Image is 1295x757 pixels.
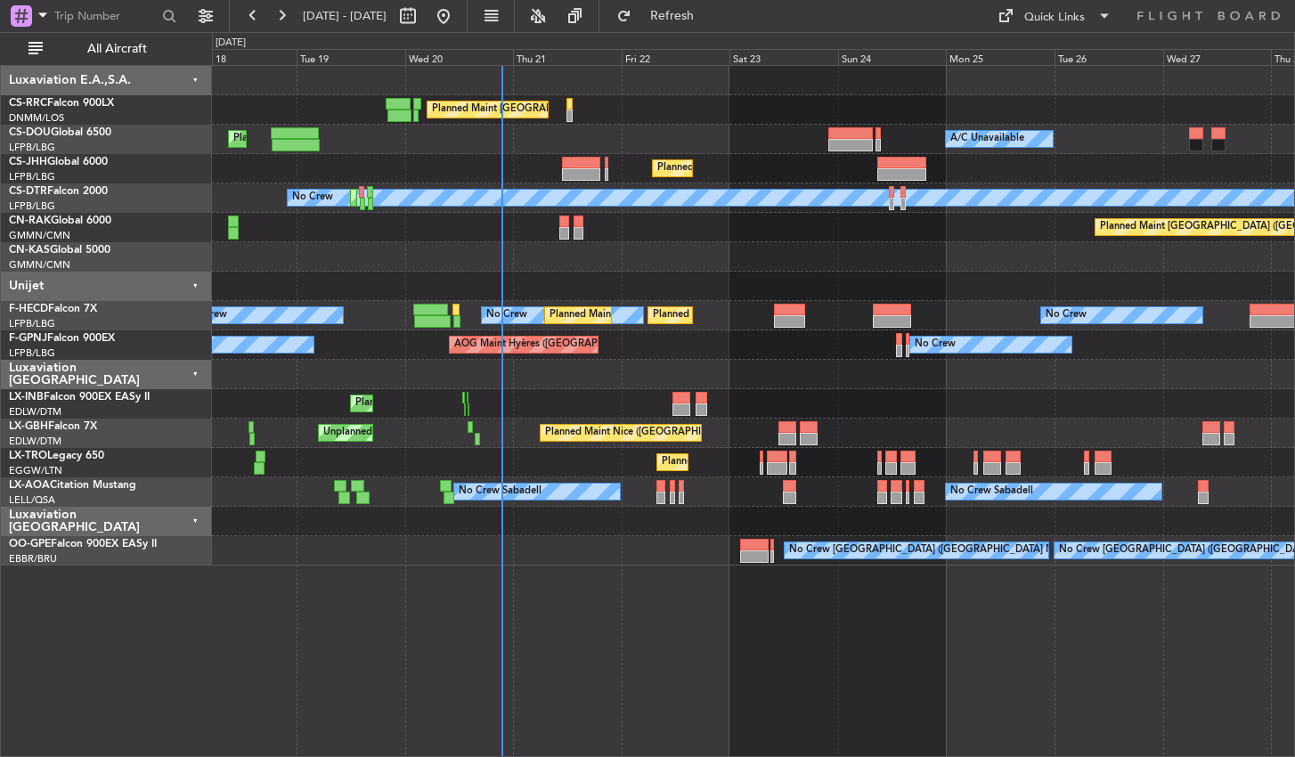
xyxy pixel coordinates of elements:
a: LELL/QSA [9,493,55,507]
div: Planned Maint [GEOGRAPHIC_DATA] ([GEOGRAPHIC_DATA]) [233,126,514,152]
div: No Crew [GEOGRAPHIC_DATA] ([GEOGRAPHIC_DATA] National) [789,537,1087,564]
div: Thu 21 [513,49,622,65]
a: F-GPNJFalcon 900EX [9,333,115,344]
a: CN-KASGlobal 5000 [9,245,110,256]
button: All Aircraft [20,35,193,63]
span: [DATE] - [DATE] [303,8,387,24]
span: Refresh [635,10,710,22]
span: CS-DTR [9,186,47,197]
a: LFPB/LBG [9,346,55,360]
span: CS-DOU [9,127,51,138]
div: Planned Maint Nice ([GEOGRAPHIC_DATA]) [545,419,744,446]
div: Quick Links [1024,9,1085,27]
div: AOG Maint Hyères ([GEOGRAPHIC_DATA]-[GEOGRAPHIC_DATA]) [454,331,755,358]
a: CS-DTRFalcon 2000 [9,186,108,197]
span: LX-GBH [9,421,48,432]
div: Planned Maint Geneva (Cointrin) [355,390,502,417]
button: Refresh [608,2,715,30]
a: EBBR/BRU [9,552,57,566]
div: Fri 22 [622,49,730,65]
div: No Crew [486,302,527,329]
a: GMMN/CMN [9,229,70,242]
a: LX-INBFalcon 900EX EASy II [9,392,150,403]
div: Tue 26 [1055,49,1163,65]
a: CS-DOUGlobal 6500 [9,127,111,138]
div: Planned Maint [GEOGRAPHIC_DATA] ([GEOGRAPHIC_DATA]) [432,96,713,123]
div: Planned Maint [GEOGRAPHIC_DATA] ([GEOGRAPHIC_DATA]) [550,302,830,329]
span: OO-GPE [9,539,51,549]
div: Mon 18 [189,49,297,65]
div: No Crew [915,331,956,358]
span: CS-RRC [9,98,47,109]
a: OO-GPEFalcon 900EX EASy II [9,539,157,549]
a: LFPB/LBG [9,141,55,154]
span: CN-KAS [9,245,50,256]
div: Sun 24 [838,49,947,65]
div: Planned Maint Sofia [355,184,446,211]
a: LX-TROLegacy 650 [9,451,104,461]
span: LX-INB [9,392,44,403]
a: CN-RAKGlobal 6000 [9,216,111,226]
div: A/C Unavailable [950,126,1024,152]
div: Planned Maint [GEOGRAPHIC_DATA] ([GEOGRAPHIC_DATA]) [662,449,942,476]
div: Mon 25 [946,49,1055,65]
div: No Crew [292,184,333,211]
span: F-GPNJ [9,333,47,344]
div: Wed 27 [1163,49,1272,65]
div: No Crew Sabadell [950,478,1033,505]
a: GMMN/CMN [9,258,70,272]
a: EGGW/LTN [9,464,62,477]
a: EDLW/DTM [9,405,61,419]
div: Tue 19 [297,49,405,65]
div: Planned Maint [GEOGRAPHIC_DATA] ([GEOGRAPHIC_DATA]) [657,155,938,182]
a: F-HECDFalcon 7X [9,304,97,314]
div: No Crew [1046,302,1087,329]
span: LX-TRO [9,451,47,461]
a: LFPB/LBG [9,317,55,330]
a: LFPB/LBG [9,199,55,213]
a: LX-GBHFalcon 7X [9,421,97,432]
div: No Crew Sabadell [459,478,542,505]
a: LFPB/LBG [9,170,55,183]
div: [DATE] [216,36,246,51]
a: CS-RRCFalcon 900LX [9,98,114,109]
a: CS-JHHGlobal 6000 [9,157,108,167]
span: F-HECD [9,304,48,314]
span: CN-RAK [9,216,51,226]
div: Sat 23 [729,49,838,65]
span: CS-JHH [9,157,47,167]
span: LX-AOA [9,480,50,491]
a: EDLW/DTM [9,435,61,448]
div: Planned Maint [GEOGRAPHIC_DATA] ([GEOGRAPHIC_DATA]) [653,302,933,329]
div: Wed 20 [405,49,514,65]
a: LX-AOACitation Mustang [9,480,136,491]
div: Unplanned Maint [GEOGRAPHIC_DATA] ([GEOGRAPHIC_DATA]) [323,419,616,446]
a: DNMM/LOS [9,111,64,125]
span: All Aircraft [46,43,188,55]
button: Quick Links [989,2,1120,30]
input: Trip Number [54,3,157,29]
